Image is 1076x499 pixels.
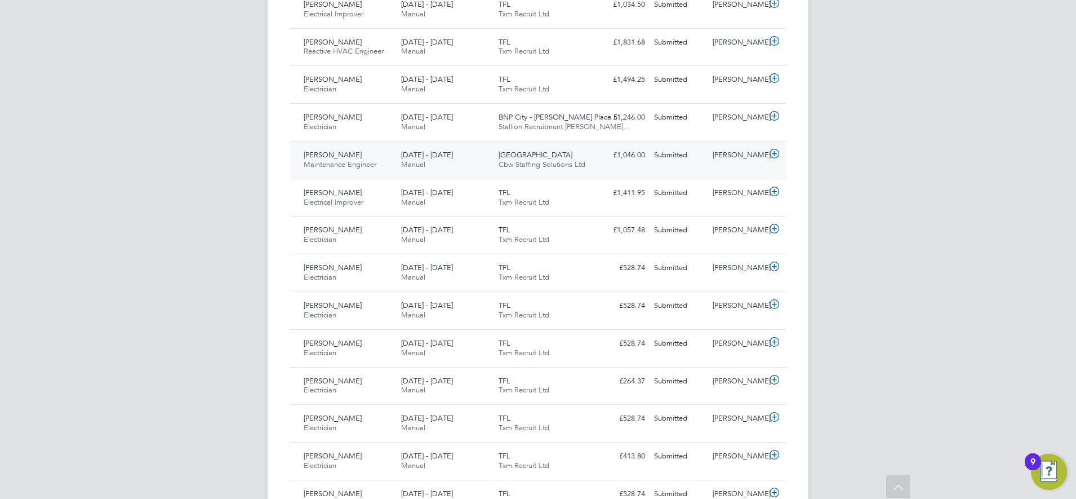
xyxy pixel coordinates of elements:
[708,108,767,127] div: [PERSON_NAME]
[401,84,425,94] span: Manual
[650,409,708,428] div: Submitted
[650,221,708,240] div: Submitted
[304,423,336,432] span: Electrician
[591,372,650,391] div: £264.37
[708,372,767,391] div: [PERSON_NAME]
[499,423,549,432] span: Txm Recruit Ltd
[591,447,650,466] div: £413.80
[401,188,453,197] span: [DATE] - [DATE]
[499,301,510,310] span: TFL
[591,146,650,165] div: £1,046.00
[499,338,510,348] span: TFL
[304,272,336,282] span: Electrician
[401,74,453,84] span: [DATE] - [DATE]
[650,259,708,277] div: Submitted
[499,385,549,395] span: Txm Recruit Ltd
[401,489,453,498] span: [DATE] - [DATE]
[401,150,453,160] span: [DATE] - [DATE]
[304,413,362,423] span: [PERSON_NAME]
[1031,454,1067,490] button: Open Resource Center, 9 new notifications
[591,184,650,202] div: £1,411.95
[401,197,425,207] span: Manual
[401,46,425,56] span: Manual
[304,310,336,320] span: Electrician
[304,160,376,169] span: Maintenance Engineer
[401,122,425,131] span: Manual
[401,160,425,169] span: Manual
[304,225,362,235] span: [PERSON_NAME]
[401,112,453,122] span: [DATE] - [DATE]
[304,197,363,207] span: Electrical Improver
[401,385,425,395] span: Manual
[401,451,453,461] span: [DATE] - [DATE]
[591,33,650,52] div: £1,831.68
[499,461,549,470] span: Txm Recruit Ltd
[401,413,453,423] span: [DATE] - [DATE]
[708,409,767,428] div: [PERSON_NAME]
[304,74,362,84] span: [PERSON_NAME]
[499,84,549,94] span: Txm Recruit Ltd
[401,235,425,244] span: Manual
[499,263,510,272] span: TFL
[591,297,650,315] div: £528.74
[650,146,708,165] div: Submitted
[499,122,630,131] span: Stallion Recruitment [PERSON_NAME]…
[499,225,510,235] span: TFL
[708,259,767,277] div: [PERSON_NAME]
[304,301,362,310] span: [PERSON_NAME]
[650,33,708,52] div: Submitted
[499,235,549,244] span: Txm Recruit Ltd
[499,376,510,386] span: TFL
[304,37,362,47] span: [PERSON_NAME]
[304,385,336,395] span: Electrician
[650,184,708,202] div: Submitted
[401,37,453,47] span: [DATE] - [DATE]
[304,9,363,19] span: Electrical Improver
[304,150,362,160] span: [PERSON_NAME]
[591,221,650,240] div: £1,057.48
[499,310,549,320] span: Txm Recruit Ltd
[499,413,510,423] span: TFL
[499,37,510,47] span: TFL
[401,423,425,432] span: Manual
[304,235,336,244] span: Electrician
[499,451,510,461] span: TFL
[708,146,767,165] div: [PERSON_NAME]
[304,122,336,131] span: Electrician
[304,46,384,56] span: Reactive HVAC Engineer
[650,297,708,315] div: Submitted
[401,301,453,310] span: [DATE] - [DATE]
[304,348,336,357] span: Electrician
[499,9,549,19] span: Txm Recruit Ltd
[499,74,510,84] span: TFL
[591,334,650,353] div: £528.74
[304,489,362,498] span: [PERSON_NAME]
[708,33,767,52] div: [PERSON_NAME]
[1030,462,1035,476] div: 9
[304,338,362,348] span: [PERSON_NAME]
[499,160,585,169] span: Cbw Staffing Solutions Ltd
[499,197,549,207] span: Txm Recruit Ltd
[708,221,767,240] div: [PERSON_NAME]
[708,70,767,89] div: [PERSON_NAME]
[499,272,549,282] span: Txm Recruit Ltd
[304,376,362,386] span: [PERSON_NAME]
[304,84,336,94] span: Electrician
[708,297,767,315] div: [PERSON_NAME]
[304,461,336,470] span: Electrician
[401,461,425,470] span: Manual
[401,9,425,19] span: Manual
[650,372,708,391] div: Submitted
[304,112,362,122] span: [PERSON_NAME]
[650,334,708,353] div: Submitted
[499,112,625,122] span: BNP City - [PERSON_NAME] Place 5…
[401,376,453,386] span: [DATE] - [DATE]
[401,272,425,282] span: Manual
[401,263,453,272] span: [DATE] - [DATE]
[499,46,549,56] span: Txm Recruit Ltd
[401,338,453,348] span: [DATE] - [DATE]
[591,108,650,127] div: £1,246.00
[591,70,650,89] div: £1,494.25
[591,409,650,428] div: £528.74
[401,225,453,235] span: [DATE] - [DATE]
